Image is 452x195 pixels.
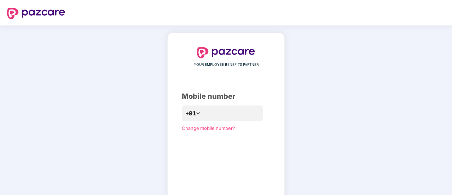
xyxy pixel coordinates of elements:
[185,109,196,118] span: +91
[197,47,255,58] img: logo
[196,111,200,115] span: down
[182,125,235,131] a: Change mobile number?
[182,91,270,102] div: Mobile number
[194,62,259,68] span: YOUR EMPLOYEE BENEFITS PARTNER
[7,8,65,19] img: logo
